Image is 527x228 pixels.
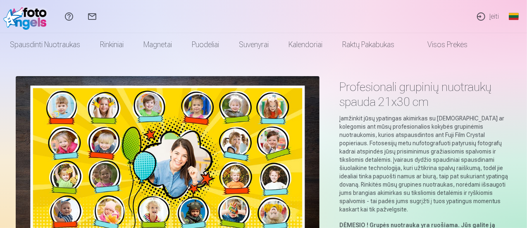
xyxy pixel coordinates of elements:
[339,114,512,214] p: Įamžinkit jūsų ypatingas akimirkas su [DEMOGRAPHIC_DATA] ar kolegomis ant mūsų profesionalios kok...
[134,33,182,56] a: Magnetai
[279,33,332,56] a: Kalendoriai
[339,79,512,109] h1: Profesionali grupinių nuotraukų spauda 21x30 cm
[229,33,279,56] a: Suvenyrai
[3,3,51,30] img: /fa1
[404,33,477,56] a: Visos prekės
[332,33,404,56] a: Raktų pakabukas
[90,33,134,56] a: Rinkiniai
[182,33,229,56] a: Puodeliai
